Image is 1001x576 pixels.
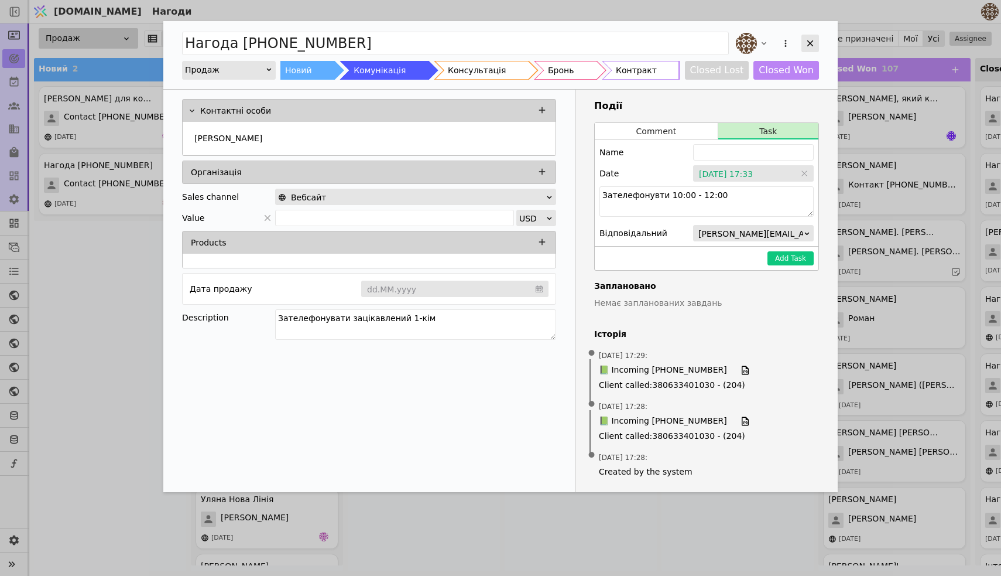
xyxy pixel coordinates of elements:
[801,168,808,179] span: Clear
[599,225,667,241] div: Відповідальний
[586,339,598,369] span: •
[163,21,838,492] div: Add Opportunity
[801,170,808,177] svg: close
[182,210,204,226] span: Value
[753,61,819,80] button: Closed Won
[599,364,727,377] span: 📗 Incoming [PHONE_NUMBER]
[599,430,814,442] span: Client called : 380633401030 - (204)
[767,251,814,265] button: Add Task
[275,309,556,340] textarea: Зателефонувати зацікавлений 1-кім
[685,61,749,80] button: Closed Lost
[185,62,265,78] div: Продаж
[291,189,326,206] span: Вебсайт
[182,309,275,326] div: Description
[548,61,574,80] div: Бронь
[736,33,757,54] img: an
[190,281,252,297] div: Дата продажу
[594,99,819,113] h3: Події
[285,61,312,80] div: Новий
[448,61,506,80] div: Консультація
[191,166,242,179] p: Організація
[354,61,406,80] div: Комунікація
[536,283,543,295] svg: calendar
[594,297,819,309] p: Немає запланованих завдань
[599,168,619,180] label: Date
[200,105,271,117] p: Контактні особи
[599,379,814,391] span: Client called : 380633401030 - (204)
[194,132,262,145] p: [PERSON_NAME]
[586,441,598,471] span: •
[519,210,546,227] div: USD
[599,186,814,217] textarea: Зателефонувти 10:00 - 12:00
[594,328,819,340] h4: Історія
[599,350,647,361] span: [DATE] 17:29 :
[595,123,718,139] button: Comment
[599,415,727,428] span: 📗 Incoming [PHONE_NUMBER]
[599,401,647,412] span: [DATE] 17:28 :
[191,237,226,249] p: Products
[594,280,819,292] h4: Заплановано
[718,123,818,139] button: Task
[599,466,814,478] span: Created by the system
[586,390,598,420] span: •
[182,189,239,205] div: Sales channel
[616,61,657,80] div: Контракт
[599,144,623,161] div: Name
[599,452,647,463] span: [DATE] 17:28 :
[278,193,286,202] img: online-store.svg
